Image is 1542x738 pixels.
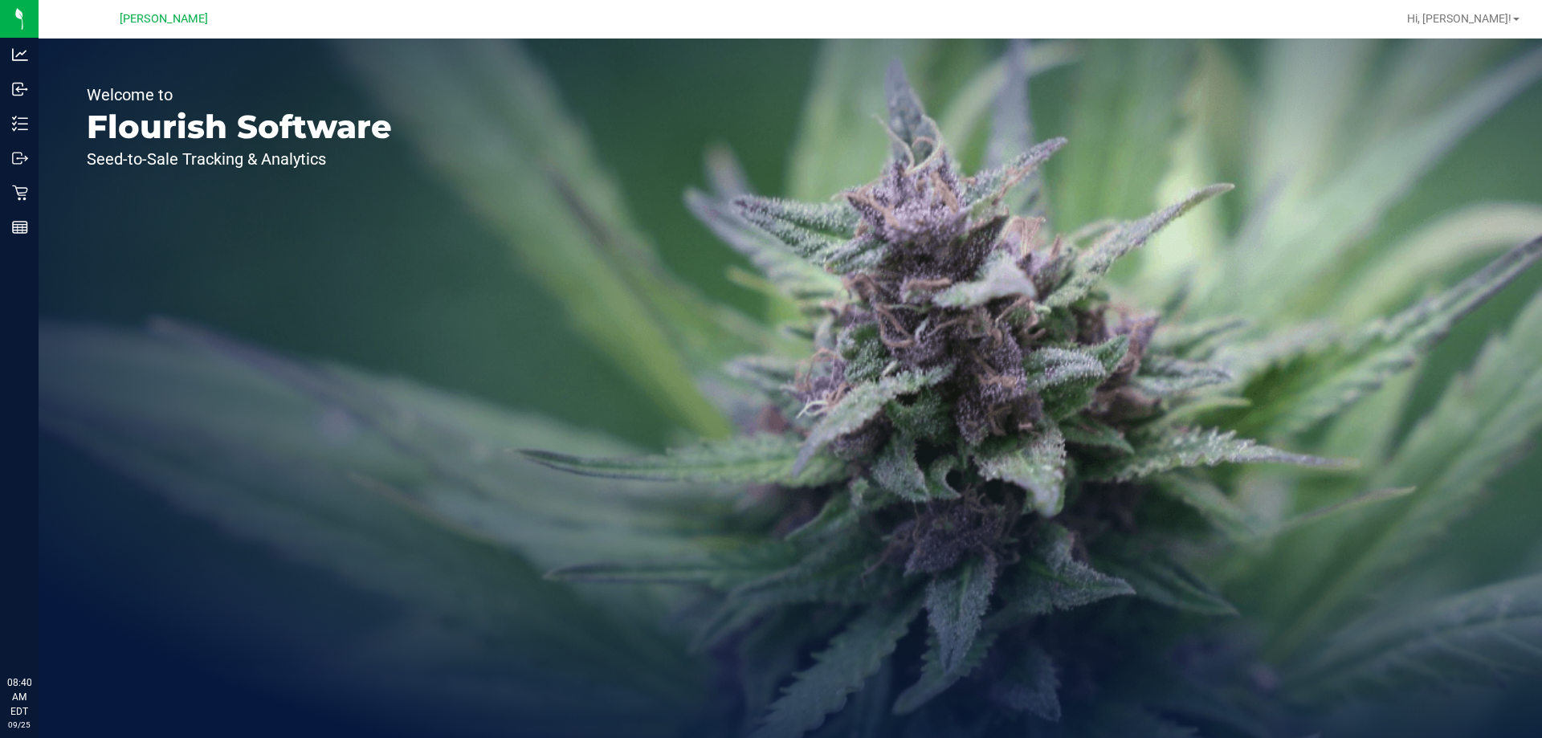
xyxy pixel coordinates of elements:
inline-svg: Reports [12,219,28,235]
p: Flourish Software [87,111,392,143]
inline-svg: Inbound [12,81,28,97]
inline-svg: Retail [12,185,28,201]
inline-svg: Outbound [12,150,28,166]
inline-svg: Inventory [12,116,28,132]
p: Seed-to-Sale Tracking & Analytics [87,151,392,167]
p: Welcome to [87,87,392,103]
span: [PERSON_NAME] [120,12,208,26]
span: Hi, [PERSON_NAME]! [1407,12,1511,25]
inline-svg: Analytics [12,47,28,63]
p: 09/25 [7,719,31,731]
p: 08:40 AM EDT [7,675,31,719]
